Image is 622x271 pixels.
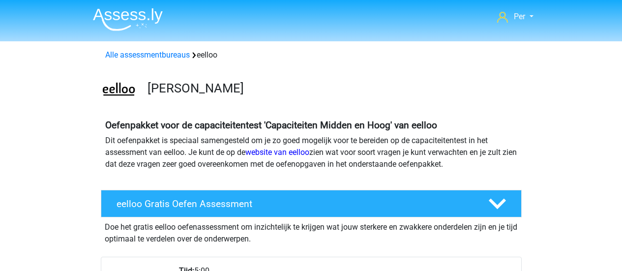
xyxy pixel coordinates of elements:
[493,11,537,23] a: Per
[93,8,163,31] img: Assessly
[101,73,136,108] img: eelloo.png
[245,148,309,157] a: website van eelloo
[514,12,525,21] span: Per
[105,50,190,60] a: Alle assessmentbureaus
[97,190,526,217] a: eelloo Gratis Oefen Assessment
[105,135,517,170] p: Dit oefenpakket is speciaal samengesteld om je zo goed mogelijk voor te bereiden op de capaciteit...
[117,198,473,210] h4: eelloo Gratis Oefen Assessment
[105,120,437,131] b: Oefenpakket voor de capaciteitentest 'Capaciteiten Midden en Hoog' van eelloo
[148,81,514,96] h3: [PERSON_NAME]
[101,217,522,245] div: Doe het gratis eelloo oefenassessment om inzichtelijk te krijgen wat jouw sterkere en zwakkere on...
[101,49,521,61] div: eelloo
